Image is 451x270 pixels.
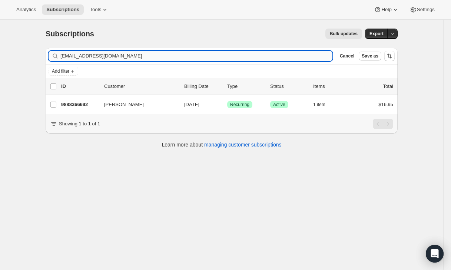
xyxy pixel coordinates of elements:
[230,102,249,108] span: Recurring
[61,101,98,108] p: 9888366692
[204,142,282,148] a: managing customer subscriptions
[184,83,221,90] p: Billing Date
[104,101,144,108] span: [PERSON_NAME]
[270,83,307,90] p: Status
[59,120,100,128] p: Showing 1 to 1 of 1
[162,141,282,148] p: Learn more about
[417,7,435,13] span: Settings
[426,245,444,263] div: Open Intercom Messenger
[12,4,40,15] button: Analytics
[104,83,178,90] p: Customer
[100,99,174,111] button: [PERSON_NAME]
[313,102,325,108] span: 1 item
[362,53,378,59] span: Save as
[330,31,358,37] span: Bulk updates
[52,68,69,74] span: Add filter
[90,7,101,13] span: Tools
[313,83,350,90] div: Items
[60,51,332,61] input: Filter subscribers
[46,7,79,13] span: Subscriptions
[378,102,393,107] span: $16.95
[46,30,94,38] span: Subscriptions
[49,67,78,76] button: Add filter
[337,52,357,60] button: Cancel
[373,119,393,129] nav: Pagination
[325,29,362,39] button: Bulk updates
[227,83,264,90] div: Type
[365,29,388,39] button: Export
[85,4,113,15] button: Tools
[383,83,393,90] p: Total
[340,53,354,59] span: Cancel
[61,99,393,110] div: 9888366692[PERSON_NAME][DATE]SuccessRecurringSuccessActive1 item$16.95
[384,51,395,61] button: Sort the results
[405,4,439,15] button: Settings
[359,52,381,60] button: Save as
[61,83,393,90] div: IDCustomerBilling DateTypeStatusItemsTotal
[42,4,84,15] button: Subscriptions
[369,4,403,15] button: Help
[313,99,334,110] button: 1 item
[369,31,384,37] span: Export
[16,7,36,13] span: Analytics
[61,83,98,90] p: ID
[381,7,391,13] span: Help
[273,102,285,108] span: Active
[184,102,199,107] span: [DATE]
